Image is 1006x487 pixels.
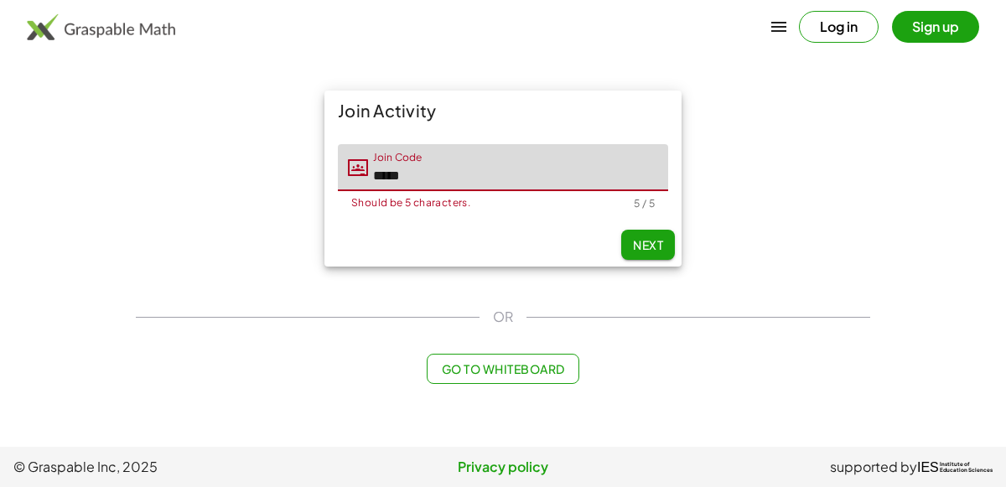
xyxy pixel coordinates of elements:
a: Privacy policy [340,457,666,477]
button: Go to Whiteboard [427,354,578,384]
button: Sign up [892,11,979,43]
div: 5 / 5 [634,197,655,210]
div: Join Activity [324,91,682,131]
span: OR [493,307,513,327]
span: Go to Whiteboard [441,361,564,376]
button: Log in [799,11,879,43]
span: Next [633,237,663,252]
a: IESInstitute ofEducation Sciences [917,457,993,477]
span: IES [917,459,939,475]
div: Should be 5 characters. [351,198,634,208]
span: © Graspable Inc, 2025 [13,457,340,477]
span: supported by [830,457,917,477]
button: Next [621,230,675,260]
span: Institute of Education Sciences [940,462,993,474]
